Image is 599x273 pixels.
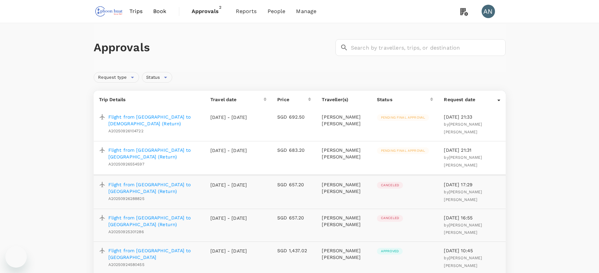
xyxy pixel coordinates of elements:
span: [PERSON_NAME] [PERSON_NAME] [444,122,482,134]
a: Flight from [GEOGRAPHIC_DATA] to [GEOGRAPHIC_DATA] (Return) [108,181,200,195]
p: SGD 657.20 [277,214,311,221]
div: Price [277,96,308,103]
span: Pending final approval [377,115,429,120]
a: Flight from [GEOGRAPHIC_DATA] to [GEOGRAPHIC_DATA] (Return) [108,214,200,228]
p: [PERSON_NAME] [PERSON_NAME] [322,247,366,261]
p: SGD 657.20 [277,181,311,188]
div: Request type [94,72,139,83]
p: [DATE] - [DATE] [210,215,247,221]
img: Phoon Huat PTE. LTD. [94,4,124,19]
span: A20250926104722 [108,129,143,133]
p: [DATE] 21:33 [444,114,500,120]
div: Travel date [210,96,264,103]
span: by [444,155,482,167]
span: Pending final approval [377,148,429,153]
p: [PERSON_NAME] [PERSON_NAME] [322,181,366,195]
span: [PERSON_NAME] [PERSON_NAME] [444,223,482,235]
span: by [444,190,482,202]
span: [PERSON_NAME] [PERSON_NAME] [444,256,482,268]
p: SGD 1,437.02 [277,247,311,254]
p: [PERSON_NAME] [PERSON_NAME] [322,147,366,160]
h1: Approvals [94,41,333,55]
span: by [444,223,482,235]
span: A20250924580455 [108,262,144,267]
span: A20250925301286 [108,229,144,234]
span: by [444,256,482,268]
span: Reports [236,7,257,15]
p: Traveller(s) [322,96,366,103]
p: SGD 683.20 [277,147,311,153]
div: Request date [444,96,497,103]
span: Book [153,7,167,15]
span: A20250926554597 [108,162,144,166]
span: Trips [129,7,142,15]
p: [DATE] - [DATE] [210,147,247,154]
p: [DATE] - [DATE] [210,114,247,121]
p: [DATE] 10:45 [444,247,500,254]
span: Request type [94,74,131,81]
span: [PERSON_NAME] [PERSON_NAME] [444,190,482,202]
span: A20250926288825 [108,196,144,201]
p: [PERSON_NAME] [PERSON_NAME] [322,214,366,228]
p: [DATE] 16:55 [444,214,500,221]
span: 2 [217,4,224,11]
p: SGD 692.50 [277,114,311,120]
iframe: Button to launch messaging window [5,246,27,268]
span: Approvals [192,7,225,15]
span: Approved [377,249,403,254]
p: [DATE] 21:31 [444,147,500,153]
div: Status [377,96,430,103]
p: Trip Details [99,96,200,103]
p: [DATE] - [DATE] [210,182,247,188]
span: People [268,7,286,15]
span: Manage [296,7,316,15]
span: Canceled [377,216,403,220]
span: by [444,122,482,134]
div: AN [482,5,495,18]
p: [DATE] - [DATE] [210,248,247,254]
span: Canceled [377,183,403,188]
span: Status [142,74,164,81]
div: Status [142,72,172,83]
span: [PERSON_NAME] [PERSON_NAME] [444,155,482,167]
input: Search by travellers, trips, or destination [351,39,506,56]
p: [PERSON_NAME] [PERSON_NAME] [322,114,366,127]
p: [DATE] 17:29 [444,181,500,188]
a: Flight from [GEOGRAPHIC_DATA] to [DEMOGRAPHIC_DATA] (Return) [108,114,200,127]
a: Flight from [GEOGRAPHIC_DATA] to [GEOGRAPHIC_DATA] (Return) [108,147,200,160]
a: Flight from [GEOGRAPHIC_DATA] to [GEOGRAPHIC_DATA] [108,247,200,261]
